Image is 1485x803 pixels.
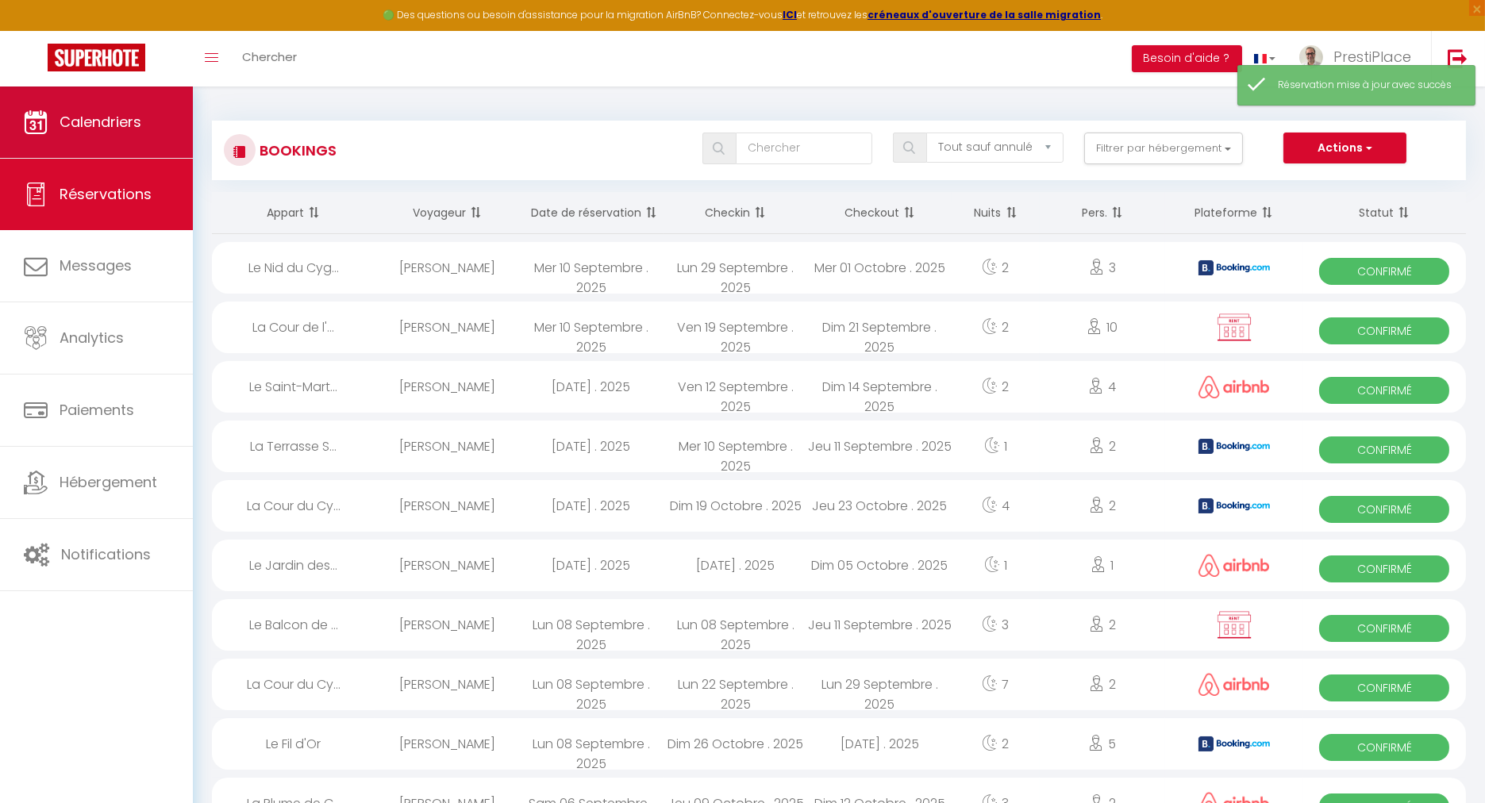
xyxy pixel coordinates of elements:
[61,544,151,564] span: Notifications
[60,184,152,204] span: Réservations
[1283,133,1406,164] button: Actions
[1165,192,1303,234] th: Sort by channel
[808,192,952,234] th: Sort by checkout
[60,328,124,348] span: Analytics
[212,192,375,234] th: Sort by rentals
[230,31,309,86] a: Chercher
[1084,133,1243,164] button: Filtrer par hébergement
[1303,192,1466,234] th: Sort by status
[48,44,145,71] img: Super Booking
[60,112,141,132] span: Calendriers
[60,472,157,492] span: Hébergement
[1278,78,1459,93] div: Réservation mise à jour avec succès
[783,8,797,21] a: ICI
[664,192,808,234] th: Sort by checkin
[1132,45,1242,72] button: Besoin d'aide ?
[242,48,297,65] span: Chercher
[60,255,132,275] span: Messages
[519,192,664,234] th: Sort by booking date
[952,192,1040,234] th: Sort by nights
[1287,31,1431,86] a: ... PrestiPlace
[13,6,60,54] button: Ouvrir le widget de chat LiveChat
[256,133,337,168] h3: Bookings
[736,133,873,164] input: Chercher
[1040,192,1165,234] th: Sort by people
[60,400,134,420] span: Paiements
[868,8,1101,21] a: créneaux d'ouverture de la salle migration
[1299,45,1323,69] img: ...
[1333,47,1411,67] span: PrestiPlace
[375,192,519,234] th: Sort by guest
[1448,48,1468,68] img: logout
